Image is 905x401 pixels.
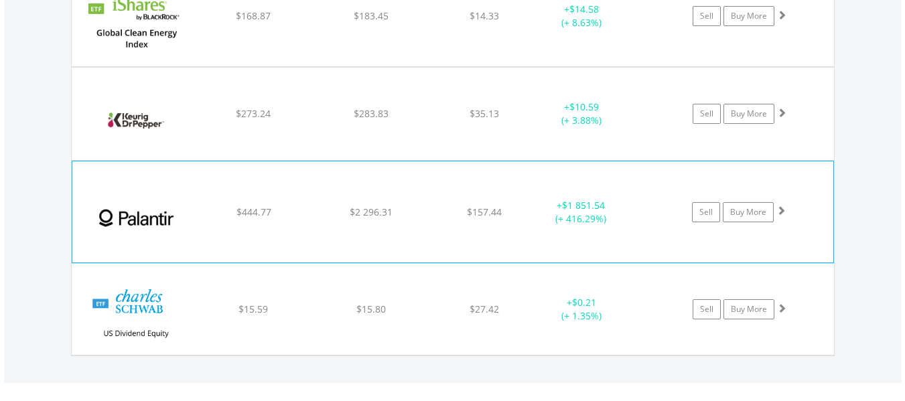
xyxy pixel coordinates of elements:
[78,280,194,352] img: EQU.US.SCHD.png
[531,296,632,323] div: + (+ 1.35%)
[569,3,599,15] span: $14.58
[569,100,599,113] span: $10.59
[236,107,271,120] span: $273.24
[350,206,393,218] span: $2 296.31
[723,6,774,26] a: Buy More
[467,206,502,218] span: $157.44
[723,299,774,319] a: Buy More
[531,199,631,226] div: + (+ 416.29%)
[470,107,499,120] span: $35.13
[79,178,194,258] img: EQU.US.PLTR.png
[470,303,499,315] span: $27.42
[692,202,720,222] a: Sell
[693,6,721,26] a: Sell
[723,104,774,124] a: Buy More
[236,9,271,22] span: $168.87
[723,202,774,222] a: Buy More
[354,107,389,120] span: $283.83
[236,206,271,218] span: $444.77
[354,9,389,22] span: $183.45
[572,296,596,309] span: $0.21
[531,100,632,127] div: + (+ 3.88%)
[693,104,721,124] a: Sell
[531,3,632,29] div: + (+ 8.63%)
[470,9,499,22] span: $14.33
[238,303,268,315] span: $15.59
[356,303,386,315] span: $15.80
[693,299,721,319] a: Sell
[562,199,605,212] span: $1 851.54
[78,84,194,157] img: EQU.US.KDP.png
